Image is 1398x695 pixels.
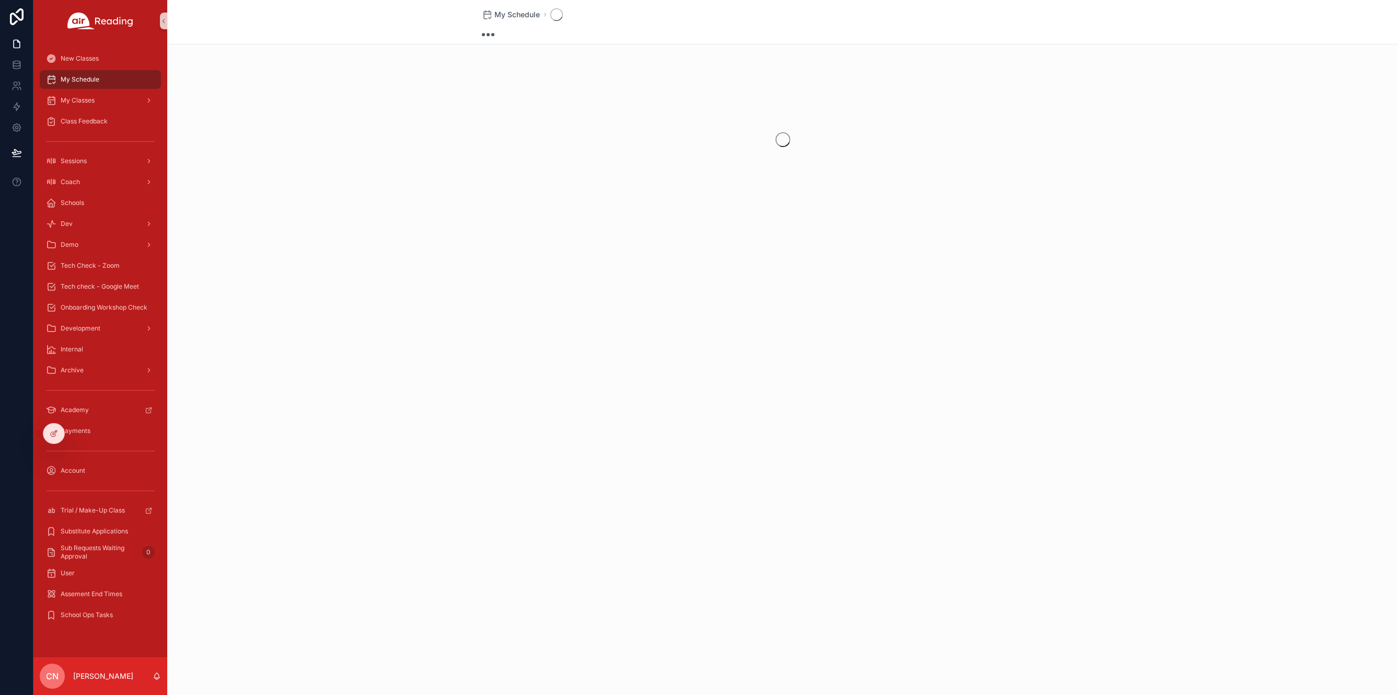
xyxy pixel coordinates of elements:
a: Internal [40,340,161,359]
span: Sub Requests Waiting Approval [61,544,138,561]
span: Tech check - Google Meet [61,282,139,291]
a: Tech check - Google Meet [40,277,161,296]
span: CN [46,670,59,682]
span: Assement End Times [61,590,122,598]
a: Demo [40,235,161,254]
a: Schools [40,193,161,212]
span: Tech Check - Zoom [61,261,120,270]
a: Account [40,461,161,480]
img: App logo [67,13,133,29]
p: [PERSON_NAME] [73,671,133,681]
a: New Classes [40,49,161,68]
span: Substitute Applications [61,527,128,536]
span: Demo [61,241,78,249]
span: New Classes [61,54,99,63]
a: Coach [40,173,161,191]
span: Dev [61,220,73,228]
a: Archive [40,361,161,380]
span: Schools [61,199,84,207]
a: School Ops Tasks [40,606,161,624]
a: Tech Check - Zoom [40,256,161,275]
a: Onboarding Workshop Check [40,298,161,317]
span: My Schedule [494,9,540,20]
a: Sessions [40,152,161,170]
span: My Classes [61,96,95,105]
span: Archive [61,366,84,374]
span: Class Feedback [61,117,108,126]
a: Substitute Applications [40,522,161,541]
a: Assement End Times [40,585,161,603]
span: Coach [61,178,80,186]
span: Payments [61,427,90,435]
span: Internal [61,345,83,354]
span: Development [61,324,100,333]
a: User [40,564,161,583]
span: Sessions [61,157,87,165]
a: Dev [40,214,161,233]
a: Class Feedback [40,112,161,131]
a: Development [40,319,161,338]
a: My Schedule [482,9,540,20]
div: 0 [142,546,155,559]
a: My Classes [40,91,161,110]
span: User [61,569,75,577]
span: Account [61,466,85,475]
a: My Schedule [40,70,161,89]
a: Academy [40,401,161,419]
a: Sub Requests Waiting Approval0 [40,543,161,562]
span: My Schedule [61,75,99,84]
a: Payments [40,421,161,440]
a: Trial / Make-Up Class [40,501,161,520]
div: scrollable content [33,42,167,638]
span: Academy [61,406,89,414]
span: School Ops Tasks [61,611,113,619]
span: Trial / Make-Up Class [61,506,125,515]
span: Onboarding Workshop Check [61,303,147,312]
